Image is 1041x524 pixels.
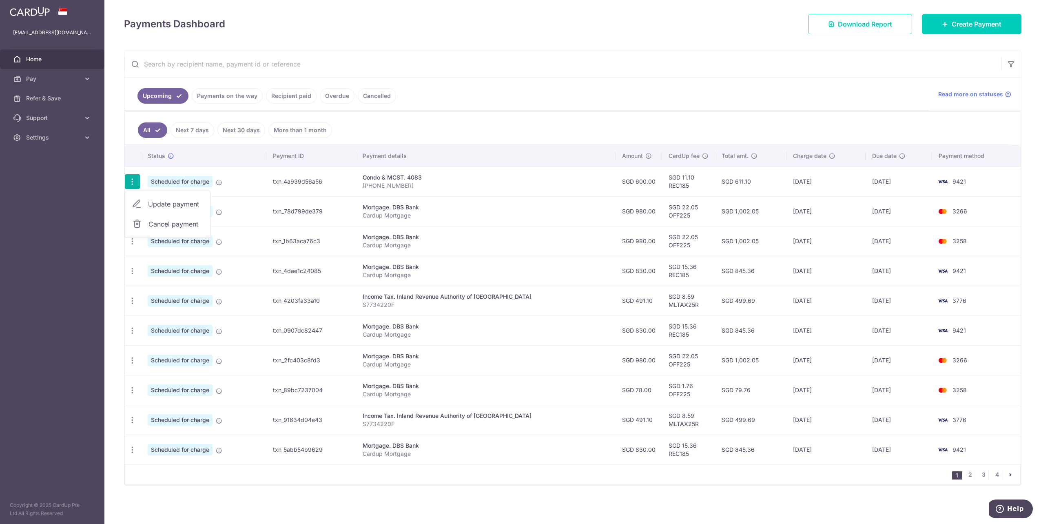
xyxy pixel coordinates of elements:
[363,322,609,331] div: Mortgage. DBS Bank
[786,405,866,435] td: [DATE]
[26,133,80,142] span: Settings
[148,295,213,306] span: Scheduled for charge
[866,286,932,315] td: [DATE]
[148,265,213,277] span: Scheduled for charge
[866,315,932,345] td: [DATE]
[363,442,609,450] div: Mortgage. DBS Bank
[793,152,826,160] span: Charge date
[363,301,609,309] p: S7734220F
[138,122,167,138] a: All
[935,445,951,455] img: Bank Card
[715,345,787,375] td: SGD 1,002.05
[662,345,715,375] td: SGD 22.05 OFF225
[952,416,966,423] span: 3776
[358,88,396,104] a: Cancelled
[363,173,609,182] div: Condo & MCST. 4083
[979,470,988,480] a: 3
[616,286,662,315] td: SGD 491.10
[662,286,715,315] td: SGD 8.59 MLTAX25R
[616,167,662,196] td: SGD 600.00
[266,286,356,315] td: txn_4203fa33a10
[363,182,609,190] p: [PHONE_NUMBER]
[616,226,662,256] td: SGD 980.00
[363,450,609,458] p: Cardup Mortgage
[662,405,715,435] td: SGD 8.59 MLTAX25R
[363,271,609,279] p: Cardup Mortgage
[616,345,662,375] td: SGD 980.00
[786,345,866,375] td: [DATE]
[935,326,951,335] img: Bank Card
[786,167,866,196] td: [DATE]
[662,256,715,286] td: SGD 15.36 REC185
[137,88,188,104] a: Upcoming
[171,122,214,138] a: Next 7 days
[838,19,892,29] span: Download Report
[662,435,715,464] td: SGD 15.36 REC185
[866,226,932,256] td: [DATE]
[935,177,951,187] img: Bank Card
[935,266,951,276] img: Bank Card
[866,196,932,226] td: [DATE]
[866,256,932,286] td: [DATE]
[217,122,265,138] a: Next 30 days
[786,256,866,286] td: [DATE]
[786,196,866,226] td: [DATE]
[148,355,213,366] span: Scheduled for charge
[266,405,356,435] td: txn_91634d04e43
[10,7,50,16] img: CardUp
[266,145,356,167] th: Payment ID
[952,297,966,304] span: 3776
[965,470,975,480] a: 2
[715,167,787,196] td: SGD 611.10
[13,29,91,37] p: [EMAIL_ADDRESS][DOMAIN_NAME]
[266,375,356,405] td: txn_89bc7237004
[266,167,356,196] td: txn_4a939d56a56
[952,267,966,274] span: 9421
[952,208,967,215] span: 3266
[808,14,912,34] a: Download Report
[148,444,213,455] span: Scheduled for charge
[266,256,356,286] td: txn_4dae1c24085
[992,470,1002,480] a: 4
[363,420,609,428] p: S7734220F
[715,435,787,464] td: SGD 845.36
[722,152,749,160] span: Total amt.
[786,286,866,315] td: [DATE]
[266,196,356,226] td: txn_78d799de379
[356,145,616,167] th: Payment details
[715,196,787,226] td: SGD 1,002.05
[952,386,967,393] span: 3258
[866,375,932,405] td: [DATE]
[715,256,787,286] td: SGD 845.36
[922,14,1021,34] a: Create Payment
[935,296,951,306] img: Bank Card
[938,90,1011,98] a: Read more on statuses
[786,315,866,345] td: [DATE]
[363,233,609,241] div: Mortgage. DBS Bank
[935,385,951,395] img: Bank Card
[148,384,213,396] span: Scheduled for charge
[952,446,966,453] span: 9421
[616,375,662,405] td: SGD 78.00
[952,238,967,244] span: 3258
[662,167,715,196] td: SGD 11.10 REC185
[616,435,662,464] td: SGD 830.00
[935,355,951,365] img: Bank Card
[662,375,715,405] td: SGD 1.76 OFF225
[363,203,609,211] div: Mortgage. DBS Bank
[363,263,609,271] div: Mortgage. DBS Bank
[786,435,866,464] td: [DATE]
[148,414,213,426] span: Scheduled for charge
[363,352,609,360] div: Mortgage. DBS Bank
[26,114,80,122] span: Support
[989,500,1033,520] iframe: Opens a widget where you can find more information
[952,357,967,364] span: 3266
[938,90,1003,98] span: Read more on statuses
[320,88,354,104] a: Overdue
[266,226,356,256] td: txn_1b63aca76c3
[124,17,225,31] h4: Payments Dashboard
[952,465,1020,484] nav: pager
[669,152,700,160] span: CardUp fee
[148,235,213,247] span: Scheduled for charge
